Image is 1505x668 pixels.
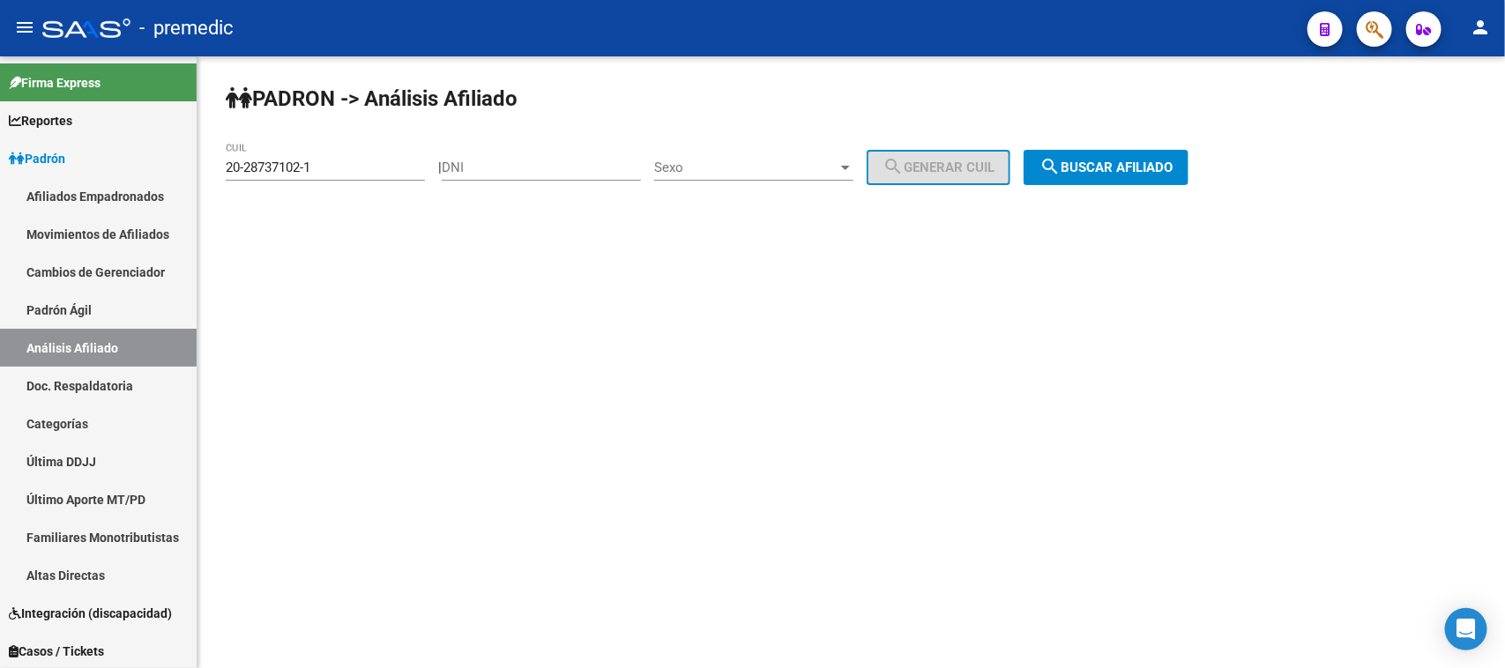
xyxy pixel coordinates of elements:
[1470,17,1491,38] mat-icon: person
[883,160,995,175] span: Generar CUIL
[9,111,72,130] span: Reportes
[867,150,1010,185] button: Generar CUIL
[226,86,518,111] strong: PADRON -> Análisis Afiliado
[654,160,838,175] span: Sexo
[1039,160,1173,175] span: Buscar afiliado
[9,604,172,623] span: Integración (discapacidad)
[1039,156,1061,177] mat-icon: search
[139,9,234,48] span: - premedic
[9,642,104,661] span: Casos / Tickets
[14,17,35,38] mat-icon: menu
[1445,608,1487,650] div: Open Intercom Messenger
[883,156,904,177] mat-icon: search
[438,160,1024,175] div: |
[1024,150,1188,185] button: Buscar afiliado
[9,149,65,168] span: Padrón
[9,73,101,93] span: Firma Express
